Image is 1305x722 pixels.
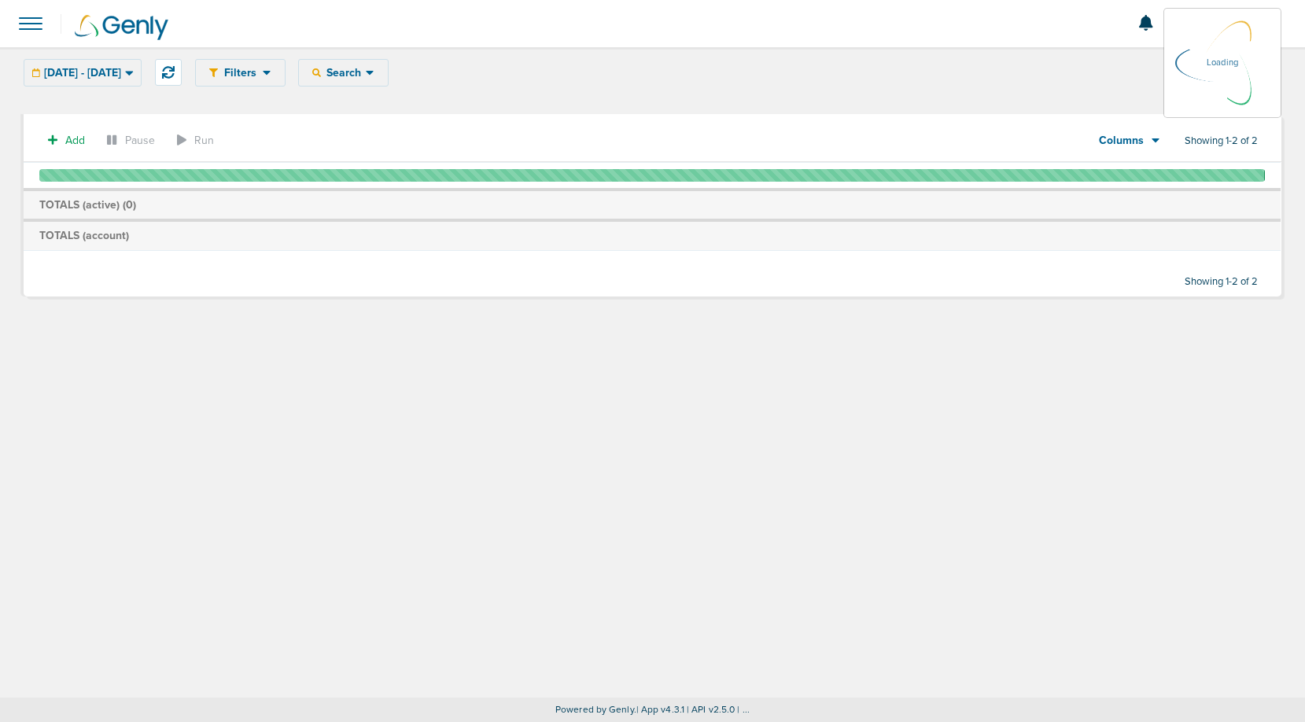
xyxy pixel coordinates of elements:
span: | App v4.3.1 [636,704,684,715]
button: Add [39,129,94,152]
span: Showing 1-2 of 2 [1185,134,1258,148]
p: Loading [1207,53,1238,72]
span: Add [65,134,85,147]
td: TOTALS (account) [24,220,1281,250]
img: Genly [75,15,168,40]
span: | ... [737,704,750,715]
span: Showing 1-2 of 2 [1185,275,1258,289]
span: | API v2.5.0 [687,704,735,715]
span: 0 [126,198,133,212]
td: TOTALS (active) ( ) [24,190,1281,221]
